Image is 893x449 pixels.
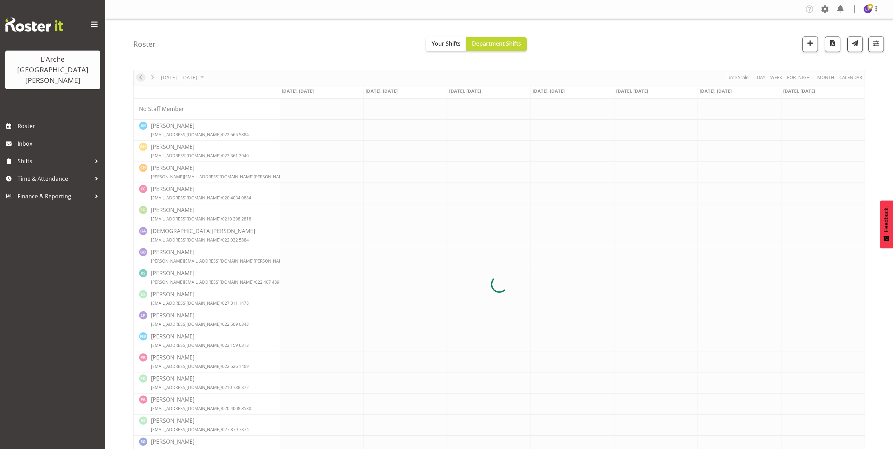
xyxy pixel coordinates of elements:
button: Filter Shifts [868,37,884,52]
span: Finance & Reporting [18,191,91,202]
span: Shifts [18,156,91,166]
span: Your Shifts [432,40,461,47]
button: Download a PDF of the roster according to the set date range. [825,37,840,52]
button: Department Shifts [466,37,527,51]
span: Department Shifts [472,40,521,47]
div: L'Arche [GEOGRAPHIC_DATA][PERSON_NAME] [12,54,93,86]
button: Send a list of all shifts for the selected filtered period to all rostered employees. [847,37,863,52]
button: Feedback - Show survey [880,200,893,248]
span: Time & Attendance [18,173,91,184]
img: lydia-peters9732.jpg [864,5,872,13]
span: Feedback [883,207,889,232]
span: Roster [18,121,102,131]
img: Rosterit website logo [5,18,63,32]
h4: Roster [133,40,156,48]
button: Your Shifts [426,37,466,51]
span: Inbox [18,138,102,149]
button: Add a new shift [802,37,818,52]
